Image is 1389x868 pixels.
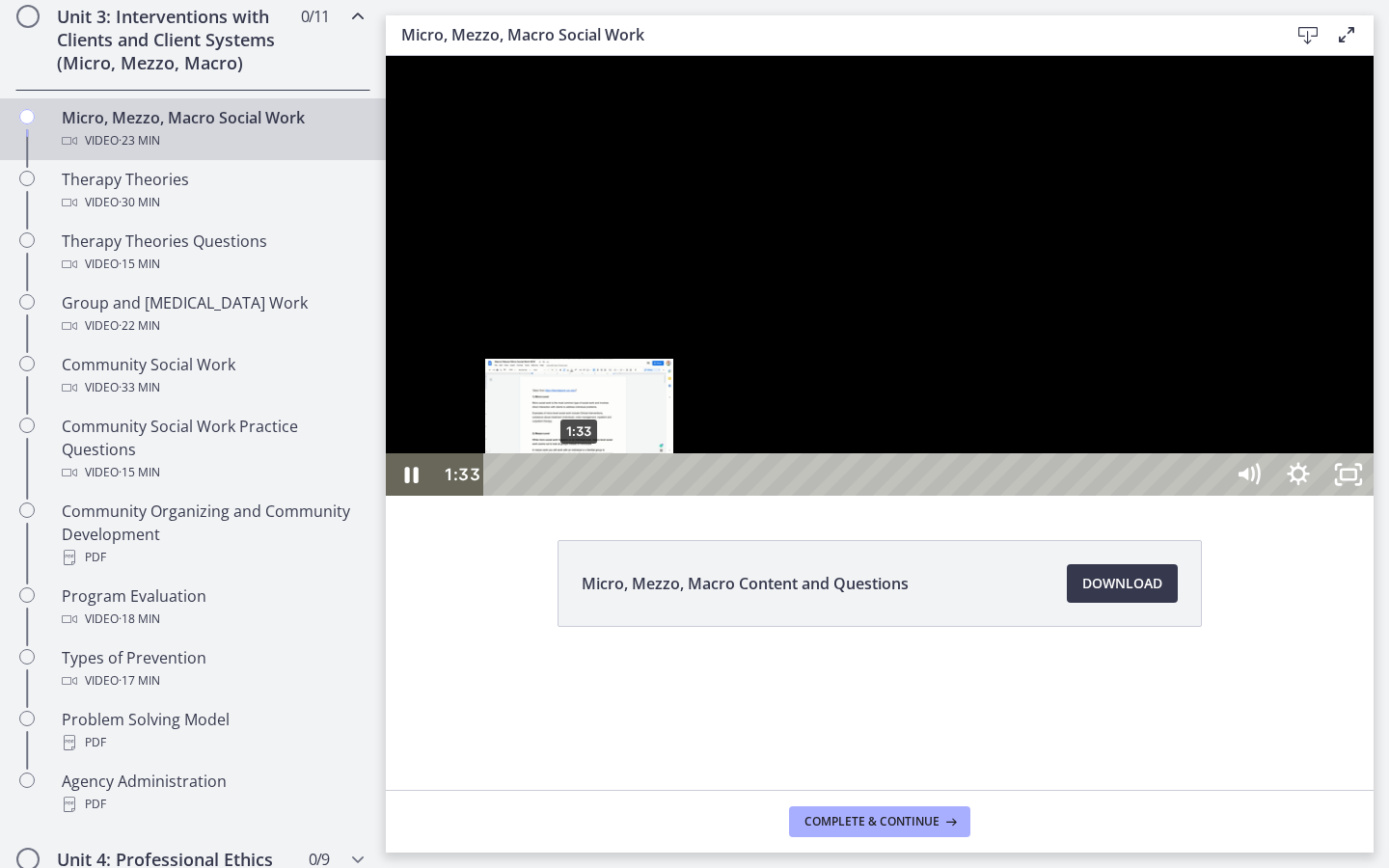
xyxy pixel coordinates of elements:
[57,5,292,74] h2: Unit 3: Interventions with Clients and Client Systems (Micro, Mezzo, Macro)
[62,129,363,152] div: Video
[119,191,160,214] span: · 30 min
[62,291,363,338] div: Group and [MEDICAL_DATA] Work
[119,253,160,276] span: · 15 min
[1082,572,1162,595] span: Download
[119,608,160,631] span: · 18 min
[887,397,938,440] button: Show settings menu
[789,806,970,837] button: Complete & continue
[386,56,1374,496] iframe: Video Lesson
[119,376,160,399] span: · 33 min
[62,314,363,338] div: Video
[119,461,160,484] span: · 15 min
[62,191,363,214] div: Video
[62,500,363,569] div: Community Organizing and Community Development
[582,572,909,595] span: Micro, Mezzo, Macro Content and Questions
[804,814,940,829] span: Complete & continue
[401,23,1258,46] h3: Micro, Mezzo, Macro Social Work
[119,669,160,692] span: · 17 min
[62,230,363,276] div: Therapy Theories Questions
[938,397,988,440] button: Unfullscreen
[62,793,363,816] div: PDF
[62,376,363,399] div: Video
[119,314,160,338] span: · 22 min
[62,770,363,816] div: Agency Administration
[62,415,363,484] div: Community Social Work Practice Questions
[62,584,363,631] div: Program Evaluation
[1067,564,1178,603] a: Download
[62,608,363,631] div: Video
[301,5,329,28] span: 0 / 11
[62,546,363,569] div: PDF
[62,168,363,214] div: Therapy Theories
[62,646,363,692] div: Types of Prevention
[62,731,363,754] div: PDF
[62,708,363,754] div: Problem Solving Model
[119,129,160,152] span: · 23 min
[837,397,887,440] button: Mute
[62,353,363,399] div: Community Social Work
[62,669,363,692] div: Video
[62,461,363,484] div: Video
[62,253,363,276] div: Video
[62,106,363,152] div: Micro, Mezzo, Macro Social Work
